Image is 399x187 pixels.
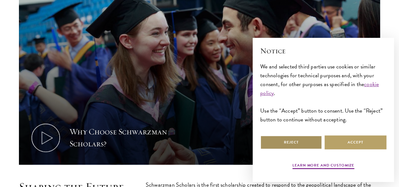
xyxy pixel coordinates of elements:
button: Accept [325,135,386,149]
div: We and selected third parties use cookies or similar technologies for technical purposes and, wit... [260,62,386,124]
div: Why Choose Schwarzman Scholars? [69,126,186,150]
a: cookie policy [260,80,379,97]
button: Learn more and customize [292,162,354,170]
h2: Notice [260,45,386,56]
button: Reject [260,135,322,149]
